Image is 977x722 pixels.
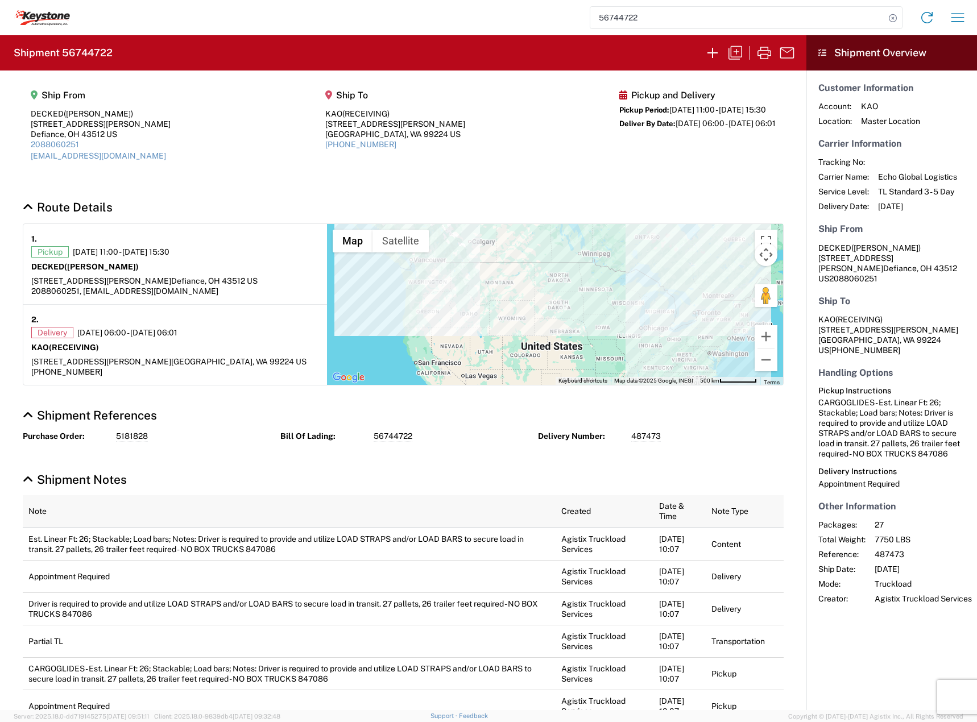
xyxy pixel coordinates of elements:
button: Map Scale: 500 km per 62 pixels [697,377,760,385]
td: CARGOGLIDES - Est. Linear Ft: 26; Stackable; Load bars; Notes: Driver is required to provide and ... [23,657,556,690]
span: Delivery [31,327,73,338]
strong: DECKED [31,262,139,271]
span: Carrier Name: [818,172,869,182]
strong: Delivery Number: [538,431,623,442]
button: Zoom in [755,325,777,348]
button: Show street map [333,230,372,252]
span: Service Level: [818,186,869,197]
div: [GEOGRAPHIC_DATA], WA 99224 US [325,129,465,139]
td: Agistix Truckload Services [556,528,654,561]
span: Deliver By Date: [619,119,676,128]
th: Note Type [706,495,784,528]
span: Agistix Truckload Services [875,594,972,604]
td: Driver is required to provide and utilize LOAD STRAPS and/or LOAD BARS to secure load in transit.... [23,592,556,625]
td: Agistix Truckload Services [556,560,654,592]
strong: Purchase Order: [23,431,108,442]
div: Defiance, OH 43512 US [31,129,171,139]
span: (RECEIVING) [342,109,390,118]
td: [DATE] 10:07 [653,592,706,625]
a: 2088060251 [31,140,79,149]
span: 7750 LBS [875,534,972,545]
h2: Shipment 56744722 [14,46,113,60]
span: KAO [861,101,920,111]
div: [STREET_ADDRESS][PERSON_NAME] [31,119,171,129]
img: Google [330,370,367,385]
div: [STREET_ADDRESS][PERSON_NAME] [325,119,465,129]
span: Mode: [818,579,866,589]
span: [DATE] 11:00 - [DATE] 15:30 [669,105,766,114]
td: Transportation [706,625,784,657]
th: Note [23,495,556,528]
span: ([PERSON_NAME]) [64,109,133,118]
td: Delivery [706,560,784,592]
h5: Customer Information [818,82,965,93]
h5: Pickup and Delivery [619,90,776,101]
span: 5181828 [116,431,148,442]
span: [DATE] 09:32:48 [233,713,280,720]
span: 487473 [875,549,972,559]
span: KAO [STREET_ADDRESS][PERSON_NAME] [818,315,958,334]
input: Shipment, tracking or reference number [590,7,885,28]
span: Echo Global Logistics [878,172,957,182]
td: Est. Linear Ft: 26; Stackable; Load bars; Notes: Driver is required to provide and utilize LOAD S... [23,528,556,561]
h5: Ship From [818,223,965,234]
a: Hide Details [23,200,113,214]
span: ([PERSON_NAME]) [64,262,139,271]
span: Location: [818,116,852,126]
h6: Pickup Instructions [818,386,965,396]
td: [DATE] 10:07 [653,690,706,722]
span: (RECEIVING) [835,315,883,324]
span: [DATE] 06:00 - [DATE] 06:01 [676,119,776,128]
td: Pickup [706,657,784,690]
h5: Carrier Information [818,138,965,149]
span: [STREET_ADDRESS][PERSON_NAME] [31,276,171,285]
a: Terms [764,379,780,385]
h5: Ship To [818,296,965,306]
span: Total Weight: [818,534,866,545]
div: [PHONE_NUMBER] [31,367,319,377]
td: Appointment Required [23,690,556,722]
h6: Delivery Instructions [818,467,965,476]
button: Show satellite imagery [372,230,429,252]
span: Copyright © [DATE]-[DATE] Agistix Inc., All Rights Reserved [788,711,963,721]
span: (RECEIVING) [49,343,99,352]
a: Feedback [459,712,488,719]
td: Agistix Truckload Services [556,657,654,690]
span: [STREET_ADDRESS][PERSON_NAME] [31,357,171,366]
a: Hide Details [23,408,157,422]
span: Account: [818,101,852,111]
span: 56744722 [374,431,412,442]
th: Created [556,495,654,528]
td: Content [706,528,784,561]
td: Agistix Truckload Services [556,592,654,625]
span: Creator: [818,594,866,604]
a: Hide Details [23,472,127,487]
button: Keyboard shortcuts [558,377,607,385]
span: [DATE] 06:00 - [DATE] 06:01 [77,327,177,338]
button: Drag Pegman onto the map to open Street View [755,284,777,307]
div: Appointment Required [818,479,965,489]
span: DECKED [818,243,851,252]
span: [GEOGRAPHIC_DATA], WA 99224 US [171,357,307,366]
span: Pickup [31,246,69,258]
address: [GEOGRAPHIC_DATA], WA 99224 US [818,314,965,355]
h5: Ship From [31,90,171,101]
td: [DATE] 10:07 [653,560,706,592]
span: [DATE] 09:51:11 [106,713,149,720]
a: Support [430,712,459,719]
span: Pickup Period: [619,106,669,114]
td: Agistix Truckload Services [556,625,654,657]
span: [DATE] [878,201,957,211]
span: Reference: [818,549,866,559]
span: 487473 [631,431,661,442]
span: Tracking No: [818,157,869,167]
td: Appointment Required [23,560,556,592]
div: KAO [325,109,465,119]
span: Server: 2025.18.0-dd719145275 [14,713,149,720]
td: [DATE] 10:07 [653,625,706,657]
button: Zoom out [755,348,777,371]
a: [PHONE_NUMBER] [325,140,396,149]
span: Packages: [818,520,866,530]
span: Map data ©2025 Google, INEGI [614,377,693,384]
span: 500 km [700,377,719,384]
